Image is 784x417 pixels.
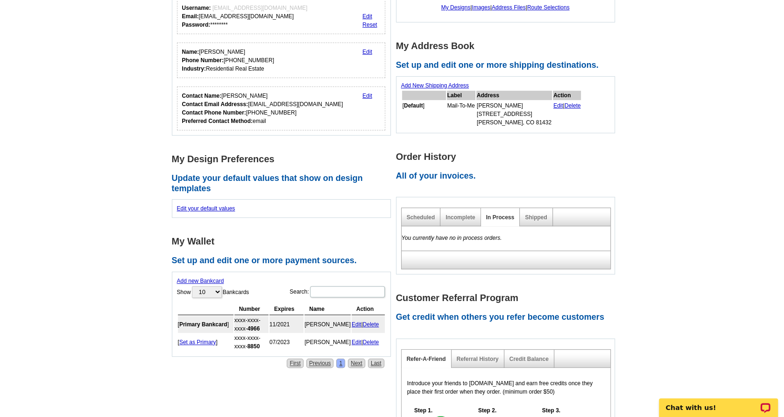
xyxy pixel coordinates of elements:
[177,285,249,299] label: Show Bankcards
[182,57,224,64] strong: Phone Number:
[352,339,361,345] a: Edit
[352,303,385,315] th: Action
[234,303,268,315] th: Number
[336,359,345,368] a: 1
[182,101,248,108] strong: Contact Email Addresss:
[553,91,581,100] th: Action
[476,91,552,100] th: Address
[447,101,475,127] td: Mail-To-Me
[178,316,233,333] td: [ ]
[234,316,268,333] td: xxxx-xxxx-xxxx-
[363,321,379,328] a: Delete
[410,406,438,415] h5: Step 1.
[476,101,552,127] td: [PERSON_NAME] [STREET_ADDRESS] [PERSON_NAME], CO 81432
[172,256,396,266] h2: Set up and edit one or more payment sources.
[396,41,620,51] h1: My Address Book
[182,5,211,11] strong: Username:
[177,278,224,284] a: Add new Bankcard
[290,285,385,298] label: Search:
[368,359,384,368] a: Last
[182,109,246,116] strong: Contact Phone Number:
[362,93,372,99] a: Edit
[445,214,475,221] a: Incomplete
[401,82,469,89] a: Add New Shipping Address
[182,13,199,20] strong: Email:
[565,102,581,109] a: Delete
[182,48,274,73] div: [PERSON_NAME] [PHONE_NUMBER] Residential Real Estate
[287,359,303,368] a: First
[407,356,446,362] a: Refer-A-Friend
[182,118,253,124] strong: Preferred Contact Method:
[269,303,304,315] th: Expires
[362,22,377,28] a: Reset
[553,102,563,109] a: Edit
[527,4,570,11] a: Route Selections
[182,65,206,72] strong: Industry:
[363,339,379,345] a: Delete
[407,379,605,396] p: Introduce your friends to [DOMAIN_NAME] and earn free credits once they place their first order w...
[396,171,620,181] h2: All of your invoices.
[396,60,620,71] h2: Set up and edit one or more shipping destinations.
[178,334,233,351] td: [ ]
[352,316,385,333] td: |
[182,22,211,28] strong: Password:
[362,49,372,55] a: Edit
[304,316,351,333] td: [PERSON_NAME]
[177,205,235,212] a: Edit your default values
[172,237,396,246] h1: My Wallet
[234,334,268,351] td: xxxx-xxxx-xxxx-
[486,214,515,221] a: In Process
[553,101,581,127] td: |
[472,4,490,11] a: Images
[402,101,446,127] td: [ ]
[473,406,501,415] h5: Step 2.
[348,359,365,368] a: Next
[404,102,423,109] b: Default
[396,152,620,162] h1: Order History
[179,321,227,328] b: Primary Bankcard
[407,214,435,221] a: Scheduled
[396,312,620,323] h2: Get credit when others you refer become customers
[537,406,565,415] h5: Step 3.
[304,303,351,315] th: Name
[182,49,199,55] strong: Name:
[457,356,499,362] a: Referral History
[172,154,396,164] h1: My Design Preferences
[269,334,304,351] td: 07/2023
[177,86,386,130] div: Who should we contact regarding order issues?
[192,286,222,298] select: ShowBankcards
[447,91,475,100] th: Label
[352,321,361,328] a: Edit
[212,5,307,11] span: [EMAIL_ADDRESS][DOMAIN_NAME]
[304,334,351,351] td: [PERSON_NAME]
[509,356,549,362] a: Credit Balance
[177,43,386,78] div: Your personal details.
[396,293,620,303] h1: Customer Referral Program
[172,173,396,194] h2: Update your default values that show on design templates
[247,325,260,332] strong: 4966
[492,4,526,11] a: Address Files
[402,235,502,241] em: You currently have no in process orders.
[179,339,216,345] a: Set as Primary
[247,343,260,350] strong: 8850
[182,93,222,99] strong: Contact Name:
[306,359,334,368] a: Previous
[269,316,304,333] td: 11/2021
[441,4,471,11] a: My Designs
[352,334,385,351] td: |
[653,388,784,417] iframe: LiveChat chat widget
[310,286,385,297] input: Search:
[362,13,372,20] a: Edit
[182,92,343,125] div: [PERSON_NAME] [EMAIL_ADDRESS][DOMAIN_NAME] [PHONE_NUMBER] email
[525,214,547,221] a: Shipped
